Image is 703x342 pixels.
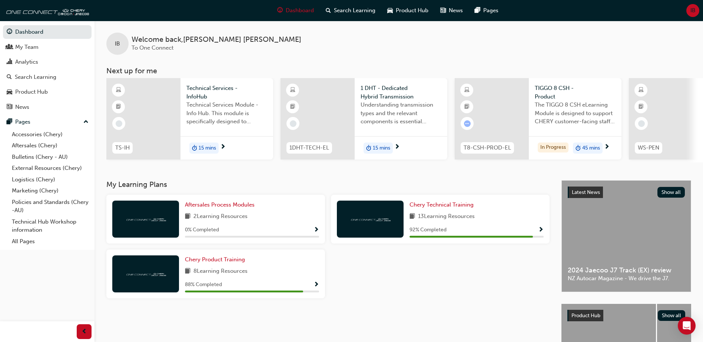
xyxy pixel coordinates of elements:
button: Show Progress [314,280,319,289]
span: learningResourceType_ELEARNING-icon [464,85,470,95]
h3: Next up for me [94,67,703,75]
div: Product Hub [15,88,48,96]
span: search-icon [326,6,331,15]
span: prev-icon [82,327,87,336]
span: 15 mins [373,144,390,152]
div: Open Intercom Messenger [678,317,696,335]
span: TS-IH [115,144,130,152]
span: booktick-icon [639,102,644,112]
span: guage-icon [277,6,283,15]
span: 45 mins [582,144,600,152]
a: Bulletins (Chery - AU) [9,151,92,163]
div: Search Learning [15,73,56,81]
a: Product Hub [3,85,92,99]
a: Logistics (Chery) [9,174,92,185]
span: learningRecordVerb_ATTEMPT-icon [464,120,471,127]
button: Show all [657,187,685,198]
a: Chery Product Training [185,255,248,264]
button: Show Progress [314,225,319,235]
span: Chery Technical Training [409,201,474,208]
span: NZ Autocar Magazine - We drive the J7. [568,274,685,283]
span: learningResourceType_ELEARNING-icon [639,85,644,95]
span: Latest News [572,189,600,195]
span: booktick-icon [464,102,470,112]
img: oneconnect [125,270,166,277]
a: TS-IHTechnical Services - InfoHubTechnical Services Module - Info Hub. This module is specificall... [106,78,273,160]
a: guage-iconDashboard [271,3,320,18]
span: To One Connect [132,44,173,51]
span: WS-PEN [638,144,659,152]
a: pages-iconPages [469,3,504,18]
a: Latest NewsShow all [568,187,685,198]
span: 1 DHT - Dedicated Hybrid Transmission [361,84,441,101]
button: IB [686,4,699,17]
span: learningRecordVerb_NONE-icon [638,120,645,127]
span: guage-icon [7,29,12,36]
span: Understanding transmission types and the relevant components is essential knowledge required for ... [361,101,441,126]
div: My Team [15,43,39,51]
img: oneconnect [125,215,166,222]
a: Product HubShow all [567,310,685,322]
span: IB [115,40,120,48]
a: Latest NewsShow all2024 Jaecoo J7 Track (EX) reviewNZ Autocar Magazine - We drive the J7. [561,180,691,292]
span: Dashboard [286,6,314,15]
span: up-icon [83,117,89,127]
a: Search Learning [3,70,92,84]
span: Product Hub [571,312,600,319]
button: Pages [3,115,92,129]
span: booktick-icon [290,102,295,112]
a: Aftersales Process Modules [185,201,258,209]
span: Show Progress [314,282,319,288]
div: Pages [15,118,30,126]
span: News [449,6,463,15]
span: news-icon [440,6,446,15]
span: search-icon [7,74,12,81]
span: people-icon [7,44,12,51]
span: learningResourceType_ELEARNING-icon [290,85,295,95]
span: car-icon [387,6,393,15]
span: chart-icon [7,59,12,66]
a: My Team [3,40,92,54]
span: next-icon [220,144,226,151]
img: oneconnect [4,3,89,18]
a: 1DHT-TECH-EL1 DHT - Dedicated Hybrid TransmissionUnderstanding transmission types and the relevan... [281,78,447,160]
span: IB [690,6,696,15]
a: T8-CSH-PROD-ELTIGGO 8 CSH - ProductThe TIGGO 8 CSH eLearning Module is designed to support CHERY ... [455,78,621,160]
span: Show Progress [314,227,319,234]
a: All Pages [9,236,92,247]
span: news-icon [7,104,12,111]
a: Dashboard [3,25,92,39]
span: 2024 Jaecoo J7 Track (EX) review [568,266,685,275]
span: book-icon [185,267,190,276]
span: Technical Services Module - Info Hub. This module is specifically designed to address the require... [186,101,267,126]
span: Aftersales Process Modules [185,201,255,208]
span: Product Hub [396,6,428,15]
span: 2 Learning Resources [193,212,248,221]
span: learningRecordVerb_NONE-icon [116,120,122,127]
a: search-iconSearch Learning [320,3,381,18]
span: 15 mins [199,144,216,152]
a: Marketing (Chery) [9,185,92,197]
span: learningRecordVerb_NONE-icon [290,120,296,127]
button: Show Progress [538,225,544,235]
span: 88 % Completed [185,281,222,289]
span: car-icon [7,89,12,95]
span: Show Progress [538,227,544,234]
span: next-icon [394,144,400,151]
span: next-icon [604,144,610,151]
span: 13 Learning Resources [418,212,475,221]
a: car-iconProduct Hub [381,3,434,18]
span: book-icon [185,212,190,221]
a: Policies and Standards (Chery -AU) [9,197,92,216]
span: 92 % Completed [409,226,447,234]
span: 1DHT-TECH-EL [289,144,329,152]
div: In Progress [538,142,568,152]
a: Chery Technical Training [409,201,477,209]
button: DashboardMy TeamAnalyticsSearch LearningProduct HubNews [3,24,92,115]
a: External Resources (Chery) [9,162,92,174]
span: Technical Services - InfoHub [186,84,267,101]
span: pages-icon [475,6,480,15]
a: News [3,100,92,114]
span: TIGGO 8 CSH - Product [535,84,616,101]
